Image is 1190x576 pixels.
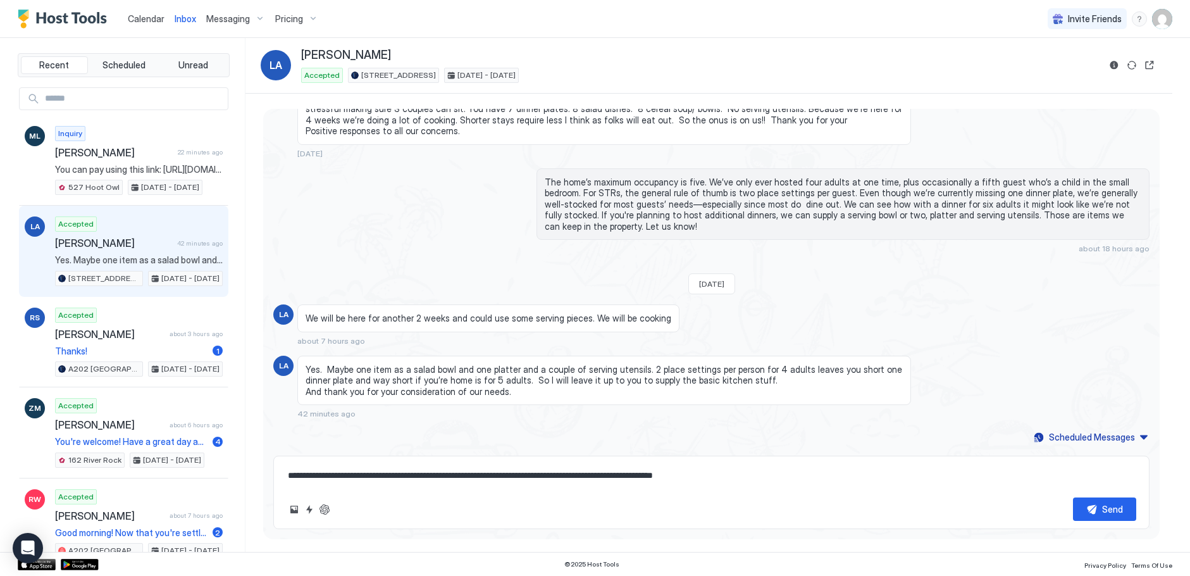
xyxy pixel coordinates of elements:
[55,527,208,539] span: Good morning! Now that you're settled in and getting familiar with the property, we wanted to rem...
[39,59,69,71] span: Recent
[297,336,365,346] span: about 7 hours ago
[13,533,43,563] div: Open Intercom Messenger
[58,310,94,321] span: Accepted
[1068,13,1122,25] span: Invite Friends
[215,528,220,537] span: 2
[1079,244,1150,253] span: about 18 hours ago
[18,9,113,28] a: Host Tools Logo
[68,545,140,556] span: A202 [GEOGRAPHIC_DATA]
[545,177,1142,232] span: The home’s maximum occupancy is five. We’ve only ever hosted four adults at one time, plus occasi...
[68,273,140,284] span: [STREET_ADDRESS]
[55,328,164,341] span: [PERSON_NAME]
[279,309,288,320] span: LA
[279,360,288,372] span: LA
[1084,558,1126,571] a: Privacy Policy
[68,182,120,193] span: 527 Hoot Owl
[1152,9,1172,29] div: User profile
[90,56,158,74] button: Scheduled
[58,491,94,503] span: Accepted
[457,70,516,81] span: [DATE] - [DATE]
[306,81,903,137] span: Thank you. I think you should consider a serving bowl like for a salad. And a platter for serving...
[18,559,56,570] a: App Store
[55,418,164,431] span: [PERSON_NAME]
[18,53,230,77] div: tab-group
[1084,561,1126,569] span: Privacy Policy
[61,559,99,570] a: Google Play Store
[564,560,619,568] span: © 2025 Host Tools
[206,13,250,25] span: Messaging
[68,363,140,375] span: A202 [GEOGRAPHIC_DATA]
[1131,558,1172,571] a: Terms Of Use
[161,273,220,284] span: [DATE] - [DATE]
[58,400,94,411] span: Accepted
[301,48,391,63] span: [PERSON_NAME]
[55,164,223,175] span: You can pay using this link: [URL][DOMAIN_NAME]
[68,454,121,466] span: 162 River Rock
[175,12,196,25] a: Inbox
[28,494,41,505] span: RW
[699,279,724,289] span: [DATE]
[55,146,173,159] span: [PERSON_NAME]
[216,346,220,356] span: 1
[175,13,196,24] span: Inbox
[270,58,282,73] span: LA
[1132,11,1147,27] div: menu
[1106,58,1122,73] button: Reservation information
[1131,561,1172,569] span: Terms Of Use
[128,12,164,25] a: Calendar
[177,239,223,247] span: 42 minutes ago
[143,454,201,466] span: [DATE] - [DATE]
[297,149,323,158] span: [DATE]
[302,502,317,517] button: Quick reply
[178,59,208,71] span: Unread
[317,502,332,517] button: ChatGPT Auto Reply
[21,56,88,74] button: Recent
[361,70,436,81] span: [STREET_ADDRESS]
[178,148,223,156] span: 22 minutes ago
[161,545,220,556] span: [DATE] - [DATE]
[55,346,208,357] span: Thanks!
[1032,429,1150,446] button: Scheduled Messages
[1049,430,1135,444] div: Scheduled Messages
[1124,58,1139,73] button: Sync reservation
[55,510,164,522] span: [PERSON_NAME]
[297,409,356,418] span: 42 minutes ago
[170,421,223,429] span: about 6 hours ago
[58,128,82,139] span: Inquiry
[58,218,94,230] span: Accepted
[170,330,223,338] span: about 3 hours ago
[306,313,671,324] span: We will be here for another 2 weeks and could use some serving pieces. We will be cooking
[29,130,40,142] span: ML
[1142,58,1157,73] button: Open reservation
[1102,503,1123,516] div: Send
[161,363,220,375] span: [DATE] - [DATE]
[304,70,340,81] span: Accepted
[215,437,221,446] span: 4
[1073,498,1136,521] button: Send
[287,502,302,517] button: Upload image
[102,59,146,71] span: Scheduled
[55,237,172,249] span: [PERSON_NAME]
[306,364,903,398] span: Yes. Maybe one item as a salad bowl and one platter and a couple of serving utensils. 2 place set...
[55,436,208,448] span: You're welcome! Have a great day as well!
[40,88,228,110] input: Input Field
[141,182,199,193] span: [DATE] - [DATE]
[170,511,223,520] span: about 7 hours ago
[30,221,40,232] span: LA
[275,13,303,25] span: Pricing
[55,254,223,266] span: Yes. Maybe one item as a salad bowl and one platter and a couple of serving utensils. 2 place set...
[128,13,164,24] span: Calendar
[28,403,41,414] span: ZM
[30,312,40,323] span: RS
[159,56,226,74] button: Unread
